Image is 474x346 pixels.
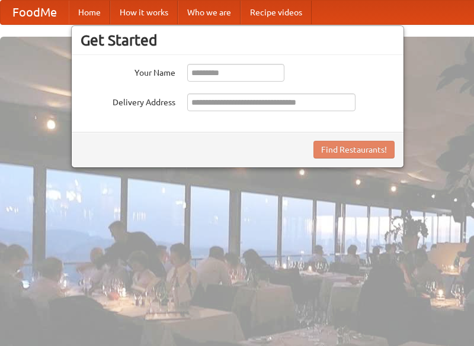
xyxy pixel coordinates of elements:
a: FoodMe [1,1,69,24]
a: Who we are [178,1,241,24]
a: How it works [110,1,178,24]
label: Delivery Address [81,93,175,108]
label: Your Name [81,64,175,79]
a: Home [69,1,110,24]
h3: Get Started [81,31,395,49]
a: Recipe videos [241,1,312,24]
button: Find Restaurants! [313,141,395,159]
